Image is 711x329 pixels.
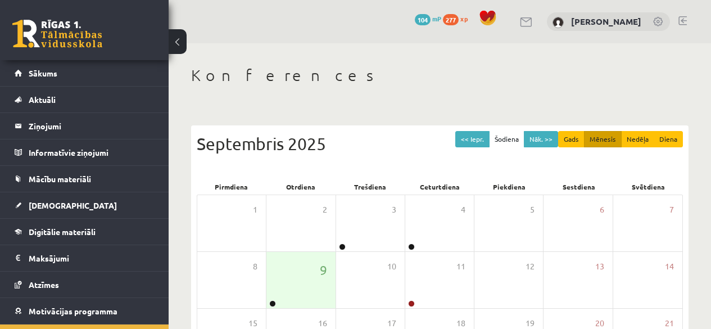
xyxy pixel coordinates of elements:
span: 1 [253,204,257,216]
div: Sestdiena [544,179,614,195]
div: Otrdiena [266,179,336,195]
div: Trešdiena [336,179,405,195]
a: Ziņojumi [15,113,155,139]
span: 9 [320,260,327,280]
div: Ceturtdiena [405,179,475,195]
legend: Ziņojumi [29,113,155,139]
a: Atzīmes [15,272,155,298]
span: 2 [323,204,327,216]
button: << Iepr. [455,131,490,147]
span: 8 [253,260,257,273]
span: 10 [387,260,396,273]
button: Nāk. >> [524,131,558,147]
span: 277 [443,14,459,25]
span: 3 [392,204,396,216]
span: xp [460,14,468,23]
span: 6 [600,204,604,216]
button: Diena [654,131,683,147]
a: Aktuāli [15,87,155,112]
span: 7 [669,204,674,216]
span: 12 [526,260,535,273]
div: Svētdiena [613,179,683,195]
span: 4 [461,204,465,216]
span: [DEMOGRAPHIC_DATA] [29,200,117,210]
span: Digitālie materiāli [29,227,96,237]
button: Gads [558,131,585,147]
span: Mācību materiāli [29,174,91,184]
span: Sākums [29,68,57,78]
a: Maksājumi [15,245,155,271]
span: Motivācijas programma [29,306,117,316]
div: Pirmdiena [197,179,266,195]
button: Mēnesis [584,131,622,147]
span: 11 [456,260,465,273]
a: 104 mP [415,14,441,23]
span: 13 [595,260,604,273]
div: Piekdiena [474,179,544,195]
legend: Maksājumi [29,245,155,271]
a: Motivācijas programma [15,298,155,324]
span: mP [432,14,441,23]
a: [DEMOGRAPHIC_DATA] [15,192,155,218]
h1: Konferences [191,66,689,85]
a: Informatīvie ziņojumi [15,139,155,165]
a: Rīgas 1. Tālmācības vidusskola [12,20,102,48]
span: 104 [415,14,431,25]
span: Atzīmes [29,280,59,290]
button: Nedēļa [621,131,654,147]
button: Šodiena [489,131,524,147]
a: [PERSON_NAME] [571,16,641,27]
a: Mācību materiāli [15,166,155,192]
div: Septembris 2025 [197,131,683,156]
a: Sākums [15,60,155,86]
legend: Informatīvie ziņojumi [29,139,155,165]
img: Anna Enija Kozlinska [553,17,564,28]
span: 5 [530,204,535,216]
span: Aktuāli [29,94,56,105]
a: Digitālie materiāli [15,219,155,245]
a: 277 xp [443,14,473,23]
span: 14 [665,260,674,273]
